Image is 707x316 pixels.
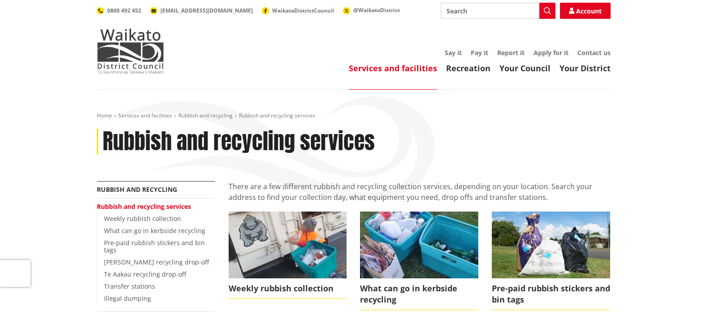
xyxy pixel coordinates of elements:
a: Say it [445,48,462,57]
a: What can go in kerbside recycling [360,212,478,310]
img: Waikato District Council - Te Kaunihera aa Takiwaa o Waikato [97,29,164,74]
a: Your Council [499,63,551,74]
input: Search input [441,3,555,19]
a: Apply for it [534,48,568,57]
a: Contact us [577,48,611,57]
a: Your District [560,63,611,74]
a: Weekly rubbish collection [229,212,347,299]
a: Home [97,112,112,119]
a: Report it [497,48,525,57]
a: Weekly rubbish collection [104,214,181,223]
a: Transfer stations [104,282,155,290]
span: What can go in kerbside recycling [360,278,478,310]
a: Rubbish and recycling services [97,202,191,211]
a: Pre-paid rubbish stickers and bin tags [492,212,610,310]
a: Te Aakau recycling drop-off [104,270,186,278]
a: @WaikatoDistrict [343,6,400,14]
a: Account [560,3,611,19]
span: Rubbish and recycling services [239,112,315,119]
a: Rubbish and recycling [97,185,177,194]
a: Services and facilities [349,63,437,74]
a: [PERSON_NAME] recycling drop-off [104,258,209,266]
a: What can go in kerbside recycling [104,226,205,235]
a: Pay it [471,48,488,57]
a: Rubbish and recycling [178,112,233,119]
span: Weekly rubbish collection [229,278,347,299]
p: There are a few different rubbish and recycling collection services, depending on your location. ... [229,181,611,203]
span: [EMAIL_ADDRESS][DOMAIN_NAME] [160,7,253,14]
a: Illegal dumping [104,294,151,303]
a: [EMAIL_ADDRESS][DOMAIN_NAME] [150,7,253,14]
a: 0800 492 452 [97,7,141,14]
span: 0800 492 452 [107,7,141,14]
img: Bins bags and tags [492,212,610,278]
span: WaikatoDistrictCouncil [272,7,334,14]
a: Recreation [446,63,490,74]
span: Pre-paid rubbish stickers and bin tags [492,278,610,310]
nav: breadcrumb [97,112,611,120]
a: Services and facilities [118,112,172,119]
img: Recycling collection [229,212,347,278]
a: Pre-paid rubbish stickers and bin tags [104,238,205,255]
a: WaikatoDistrictCouncil [262,7,334,14]
img: kerbside recycling [360,212,478,278]
span: @WaikatoDistrict [353,6,400,14]
h1: Rubbish and recycling services [103,129,375,155]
